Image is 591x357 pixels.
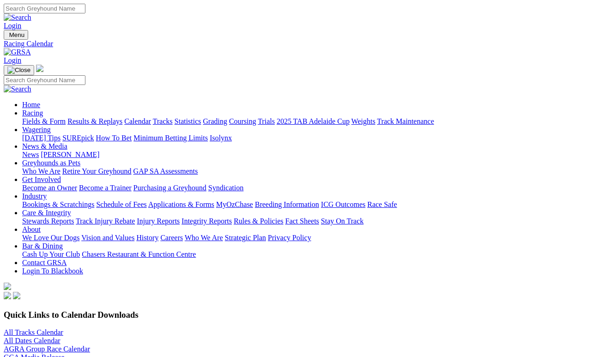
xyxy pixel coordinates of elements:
[4,30,28,40] button: Toggle navigation
[321,217,363,225] a: Stay On Track
[62,167,132,175] a: Retire Your Greyhound
[22,167,60,175] a: Who We Are
[268,234,311,242] a: Privacy Policy
[255,200,319,208] a: Breeding Information
[277,117,350,125] a: 2025 TAB Adelaide Cup
[4,40,587,48] a: Racing Calendar
[4,22,21,30] a: Login
[81,234,134,242] a: Vision and Values
[76,217,135,225] a: Track Injury Rebate
[234,217,283,225] a: Rules & Policies
[22,117,66,125] a: Fields & Form
[160,234,183,242] a: Careers
[124,117,151,125] a: Calendar
[133,134,208,142] a: Minimum Betting Limits
[22,209,71,217] a: Care & Integrity
[41,151,99,158] a: [PERSON_NAME]
[22,142,67,150] a: News & Media
[208,184,243,192] a: Syndication
[22,109,43,117] a: Racing
[22,217,74,225] a: Stewards Reports
[22,184,587,192] div: Get Involved
[22,134,587,142] div: Wagering
[22,242,63,250] a: Bar & Dining
[22,234,79,242] a: We Love Our Dogs
[377,117,434,125] a: Track Maintenance
[96,134,132,142] a: How To Bet
[4,65,34,75] button: Toggle navigation
[153,117,173,125] a: Tracks
[285,217,319,225] a: Fact Sheets
[367,200,397,208] a: Race Safe
[96,200,146,208] a: Schedule of Fees
[4,4,85,13] input: Search
[36,65,43,72] img: logo-grsa-white.png
[22,217,587,225] div: Care & Integrity
[181,217,232,225] a: Integrity Reports
[13,292,20,299] img: twitter.svg
[4,345,90,353] a: AGRA Group Race Calendar
[22,151,587,159] div: News & Media
[4,85,31,93] img: Search
[82,250,196,258] a: Chasers Restaurant & Function Centre
[229,117,256,125] a: Coursing
[22,167,587,175] div: Greyhounds as Pets
[22,259,66,266] a: Contact GRSA
[79,184,132,192] a: Become a Trainer
[133,184,206,192] a: Purchasing a Greyhound
[4,292,11,299] img: facebook.svg
[148,200,214,208] a: Applications & Forms
[22,234,587,242] div: About
[22,192,47,200] a: Industry
[7,67,30,74] img: Close
[175,117,201,125] a: Statistics
[22,250,80,258] a: Cash Up Your Club
[67,117,122,125] a: Results & Replays
[210,134,232,142] a: Isolynx
[62,134,94,142] a: SUREpick
[4,13,31,22] img: Search
[185,234,223,242] a: Who We Are
[203,117,227,125] a: Grading
[22,200,94,208] a: Bookings & Scratchings
[225,234,266,242] a: Strategic Plan
[216,200,253,208] a: MyOzChase
[22,250,587,259] div: Bar & Dining
[133,167,198,175] a: GAP SA Assessments
[136,234,158,242] a: History
[22,134,60,142] a: [DATE] Tips
[22,159,80,167] a: Greyhounds as Pets
[22,117,587,126] div: Racing
[258,117,275,125] a: Trials
[4,75,85,85] input: Search
[4,310,587,320] h3: Quick Links to Calendar Downloads
[22,200,587,209] div: Industry
[4,337,60,345] a: All Dates Calendar
[4,56,21,64] a: Login
[4,283,11,290] img: logo-grsa-white.png
[22,225,41,233] a: About
[351,117,375,125] a: Weights
[22,151,39,158] a: News
[22,267,83,275] a: Login To Blackbook
[22,101,40,109] a: Home
[4,328,63,336] a: All Tracks Calendar
[22,126,51,133] a: Wagering
[22,175,61,183] a: Get Involved
[9,31,24,38] span: Menu
[137,217,180,225] a: Injury Reports
[4,48,31,56] img: GRSA
[321,200,365,208] a: ICG Outcomes
[22,184,77,192] a: Become an Owner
